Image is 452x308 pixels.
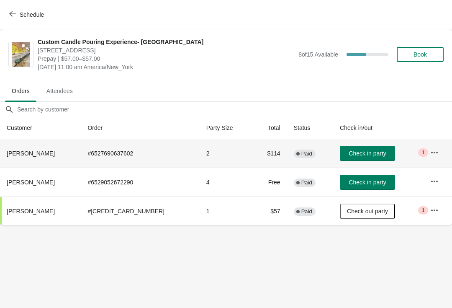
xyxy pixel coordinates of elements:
span: [STREET_ADDRESS] [38,46,294,54]
th: Total [252,117,287,139]
td: $57 [252,197,287,225]
span: Attendees [40,83,80,98]
span: 1 [421,207,424,214]
img: Custom Candle Pouring Experience- Delray Beach [12,42,30,67]
td: # 6529052672290 [81,168,199,197]
span: Paid [301,208,312,215]
td: 4 [200,168,252,197]
td: Free [252,168,287,197]
span: Book [413,51,427,58]
span: 8 of 15 Available [298,51,338,58]
button: Check in party [340,175,395,190]
td: # 6527690637602 [81,139,199,168]
td: 2 [200,139,252,168]
input: Search by customer [17,102,452,117]
button: Book [397,47,444,62]
td: $114 [252,139,287,168]
td: 1 [200,197,252,225]
button: Check in party [340,146,395,161]
td: # [CREDIT_CARD_NUMBER] [81,197,199,225]
span: Check in party [349,150,386,157]
span: Paid [301,150,312,157]
span: Paid [301,179,312,186]
span: [PERSON_NAME] [7,208,55,215]
span: Schedule [20,11,44,18]
span: Check in party [349,179,386,186]
span: [DATE] 11:00 am America/New_York [38,63,294,71]
span: [PERSON_NAME] [7,179,55,186]
th: Order [81,117,199,139]
button: Check out party [340,204,395,219]
span: Check out party [347,208,388,215]
span: Orders [5,83,36,98]
th: Check in/out [333,117,424,139]
span: Prepay | $57.00–$57.00 [38,54,294,63]
span: 1 [421,149,424,156]
span: [PERSON_NAME] [7,150,55,157]
th: Status [287,117,333,139]
th: Party Size [200,117,252,139]
button: Schedule [4,7,51,22]
span: Custom Candle Pouring Experience- [GEOGRAPHIC_DATA] [38,38,294,46]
